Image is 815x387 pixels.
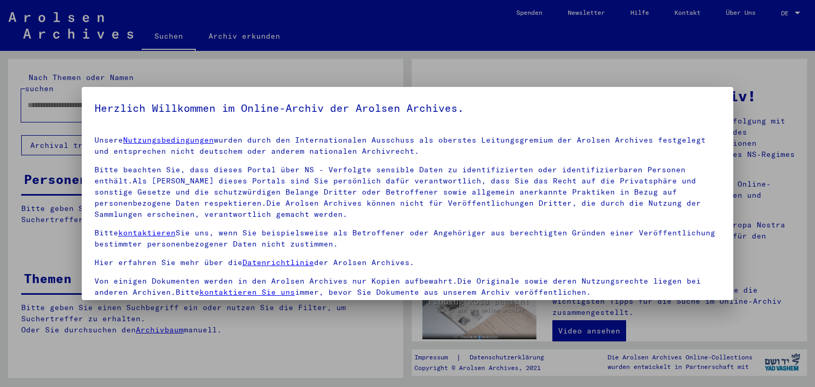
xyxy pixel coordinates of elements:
[94,276,721,298] p: Von einigen Dokumenten werden in den Arolsen Archives nur Kopien aufbewahrt.Die Originale sowie d...
[200,287,295,297] a: kontaktieren Sie uns
[94,257,721,268] p: Hier erfahren Sie mehr über die der Arolsen Archives.
[242,258,314,267] a: Datenrichtlinie
[118,228,176,238] a: kontaktieren
[94,100,721,117] h5: Herzlich Willkommen im Online-Archiv der Arolsen Archives.
[94,135,721,157] p: Unsere wurden durch den Internationalen Ausschuss als oberstes Leitungsgremium der Arolsen Archiv...
[94,227,721,250] p: Bitte Sie uns, wenn Sie beispielsweise als Betroffener oder Angehöriger aus berechtigten Gründen ...
[94,164,721,220] p: Bitte beachten Sie, dass dieses Portal über NS - Verfolgte sensible Daten zu identifizierten oder...
[123,135,214,145] a: Nutzungsbedingungen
